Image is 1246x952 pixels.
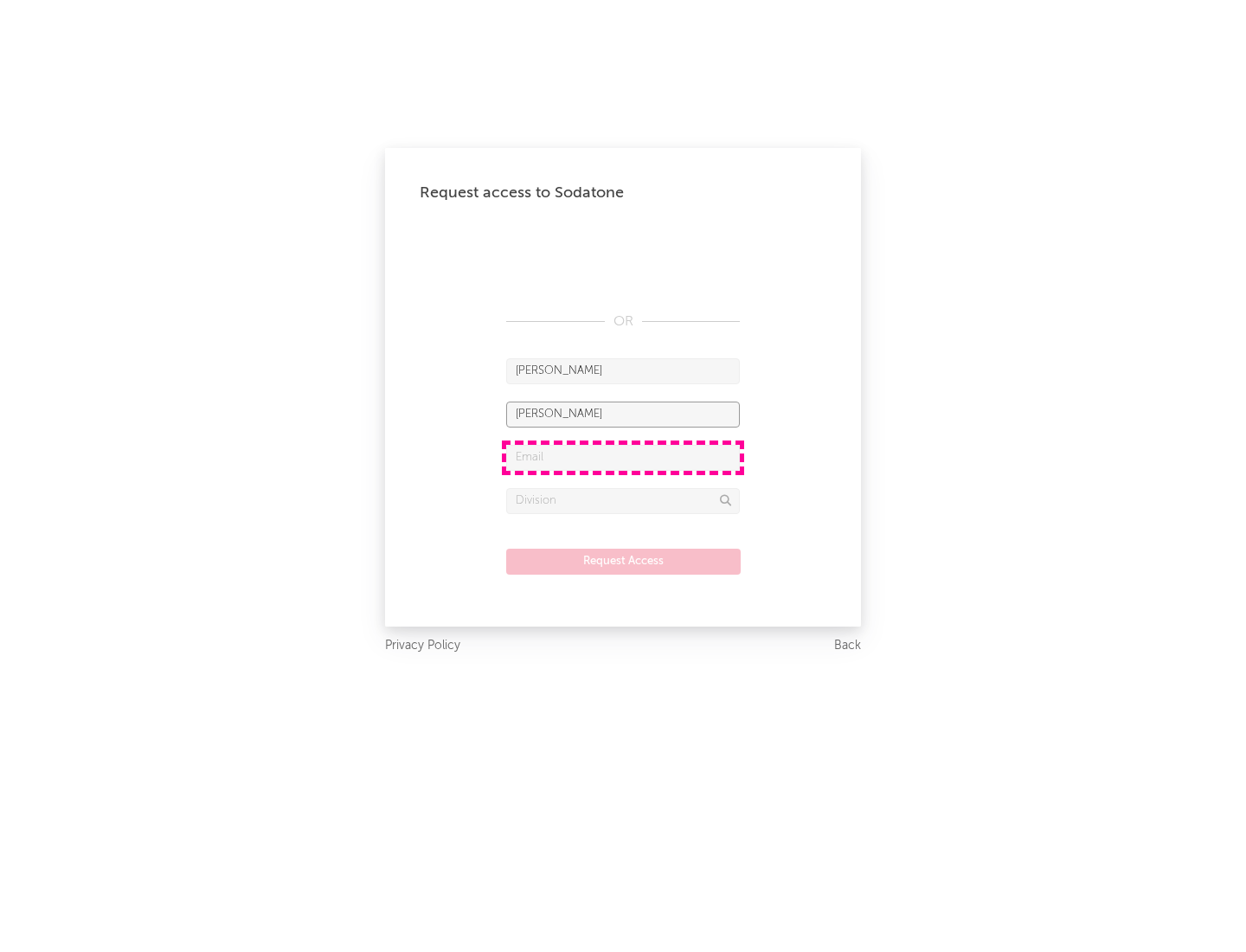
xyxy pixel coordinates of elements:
[506,402,740,428] input: Last Name
[506,549,741,575] button: Request Access
[506,312,740,332] div: OR
[385,635,460,657] a: Privacy Policy
[834,635,861,657] a: Back
[506,445,740,471] input: Email
[506,358,740,384] input: First Name
[506,488,740,514] input: Division
[420,183,826,203] div: Request access to Sodatone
